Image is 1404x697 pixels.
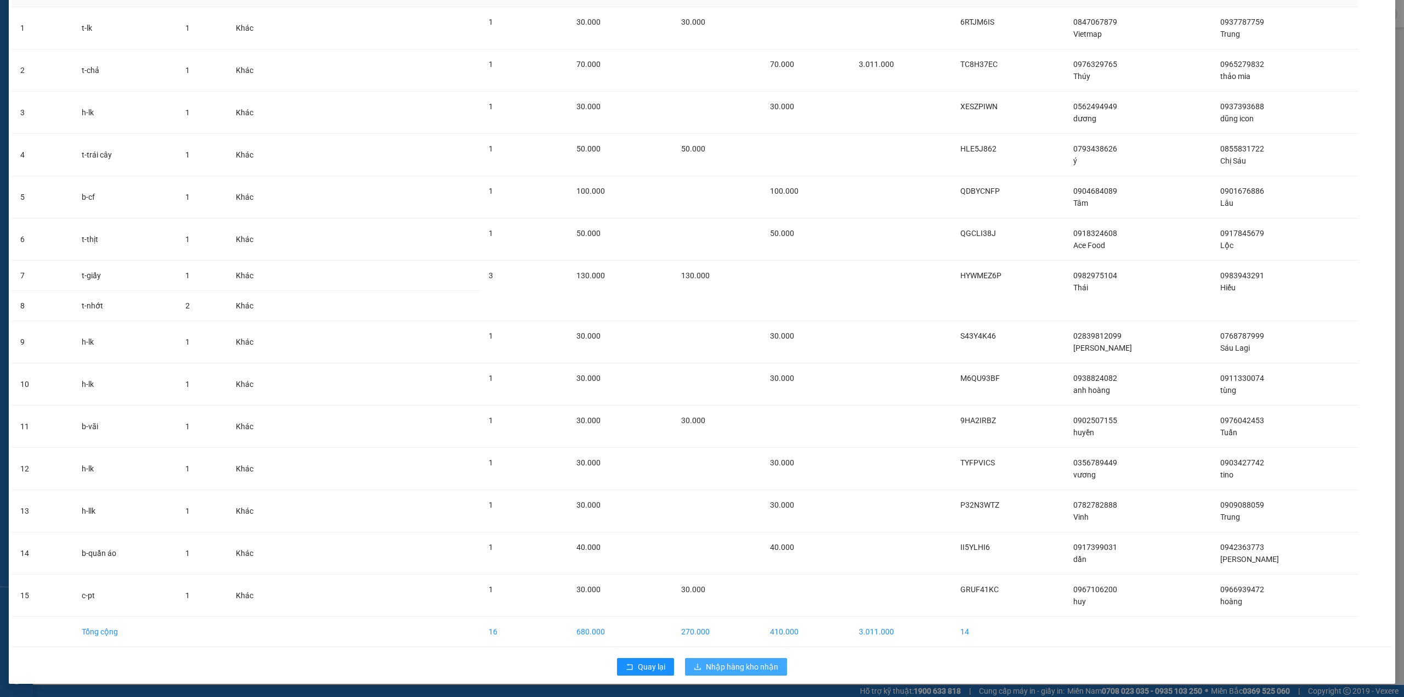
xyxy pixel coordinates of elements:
span: dương [1073,114,1096,123]
td: b-vãi [73,406,177,448]
span: 0967106200 [1073,585,1117,594]
span: 0768787999 [1220,331,1264,340]
td: 14 [952,617,1065,647]
span: 0903427742 [1220,458,1264,467]
span: Hiếu [1220,283,1236,292]
span: 0982975104 [1073,271,1117,280]
span: dũng icon [1220,114,1254,123]
td: h-lk [73,363,177,406]
td: Khác [227,363,295,406]
td: 7 [12,261,73,291]
span: TC8H37EC [960,60,998,69]
td: h-lk [73,92,177,134]
span: 1 [489,416,493,425]
td: 16 [480,617,568,647]
span: 30.000 [576,331,601,340]
span: 0911330074 [1220,374,1264,383]
span: 0983943291 [1220,271,1264,280]
span: 3.011.000 [859,60,894,69]
span: Thúy [1073,72,1090,81]
span: 1 [185,24,190,32]
td: Khác [227,448,295,490]
span: 1 [489,585,493,594]
span: 0918324608 [1073,229,1117,238]
td: 3 [12,92,73,134]
span: 0902507155 [1073,416,1117,425]
span: 1 [185,271,190,280]
span: 1 [185,549,190,558]
span: HLE5J862 [960,144,997,153]
span: hoàng [1220,597,1242,606]
span: 1 [489,374,493,383]
td: 10 [12,363,73,406]
span: 130.000 [576,271,605,280]
span: XESZPIWN [960,102,998,111]
span: 0917399031 [1073,543,1117,552]
span: 30.000 [576,585,601,594]
span: download [694,663,701,672]
td: Khác [227,291,295,321]
span: 1 [489,144,493,153]
td: 14 [12,532,73,575]
span: 50.000 [576,144,601,153]
td: Khác [227,490,295,532]
span: ý [1073,156,1077,165]
span: 1 [185,235,190,244]
span: 40.000 [576,543,601,552]
span: 1 [185,193,190,201]
span: Trung [1220,30,1240,38]
span: Tâm [1073,199,1088,207]
td: 680.000 [568,617,672,647]
span: Nhập hàng kho nhận [706,661,778,673]
span: 30.000 [770,501,794,509]
span: Tuấn [1220,428,1237,437]
td: h-llk [73,490,177,532]
span: Chị Sáu [1220,156,1246,165]
span: Lâu [1220,199,1233,207]
td: b-cf [73,176,177,218]
span: QGCLI38J [960,229,996,238]
span: Quay lại [638,661,665,673]
td: t-trái cây [73,134,177,176]
span: 30.000 [576,501,601,509]
td: h-lk [73,321,177,363]
span: 0966939472 [1220,585,1264,594]
span: 30.000 [681,18,705,26]
span: 1 [489,187,493,195]
span: 0909088059 [1220,501,1264,509]
span: 1 [185,464,190,473]
td: Khác [227,532,295,575]
span: [PERSON_NAME] [1220,555,1279,564]
span: 1 [489,18,493,26]
span: 130.000 [681,271,710,280]
span: 30.000 [770,331,794,340]
span: 30.000 [770,374,794,383]
span: 50.000 [576,229,601,238]
span: 50.000 [681,144,705,153]
span: thảo mia [1220,72,1250,81]
td: 410.000 [761,617,850,647]
span: 1 [489,102,493,111]
td: t-chả [73,49,177,92]
span: 40.000 [770,543,794,552]
span: 02839812099 [1073,331,1122,340]
span: 0901676886 [1220,187,1264,195]
span: 1 [489,60,493,69]
span: 1 [185,108,190,117]
td: 5 [12,176,73,218]
span: Vinh [1073,513,1089,521]
span: 0917845679 [1220,229,1264,238]
span: TYFPVICS [960,458,995,467]
span: 1 [185,422,190,431]
button: downloadNhập hàng kho nhận [685,658,787,676]
td: Khác [227,7,295,49]
span: 1 [185,380,190,389]
span: rollback [626,663,633,672]
span: Lộc [1220,241,1233,250]
span: P32N3WTZ [960,501,999,509]
span: HYWMEZ6P [960,271,1001,280]
td: Khác [227,406,295,448]
span: 30.000 [681,585,705,594]
span: 0976042453 [1220,416,1264,425]
span: [PERSON_NAME] [1073,344,1132,352]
